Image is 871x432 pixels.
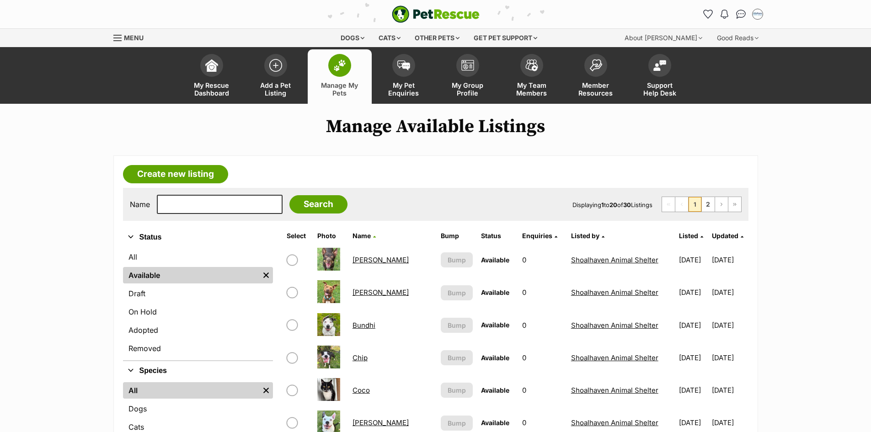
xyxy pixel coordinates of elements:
[481,288,509,296] span: Available
[481,419,509,427] span: Available
[675,277,711,308] td: [DATE]
[715,197,728,212] a: Next page
[481,386,509,394] span: Available
[711,29,765,47] div: Good Reads
[441,252,473,267] button: Bump
[712,309,748,341] td: [DATE]
[259,267,273,283] a: Remove filter
[441,350,473,365] button: Bump
[753,10,762,19] img: Jodie Parnell profile pic
[123,382,259,399] a: All
[712,232,743,240] a: Updated
[639,81,680,97] span: Support Help Desk
[353,232,371,240] span: Name
[334,29,371,47] div: Dogs
[675,244,711,276] td: [DATE]
[522,232,552,240] span: translation missing: en.admin.listings.index.attributes.enquiries
[675,342,711,373] td: [DATE]
[675,309,711,341] td: [DATE]
[372,49,436,104] a: My Pet Enquiries
[481,354,509,362] span: Available
[314,229,348,243] th: Photo
[353,353,368,362] a: Chip
[653,60,666,71] img: help-desk-icon-fdf02630f3aa405de69fd3d07c3f3aa587a6932b1a1747fa1d2bba05be0121f9.svg
[123,400,273,417] a: Dogs
[191,81,232,97] span: My Rescue Dashboard
[353,232,376,240] a: Name
[441,416,473,431] button: Bump
[623,201,631,208] strong: 30
[689,197,701,212] span: Page 1
[734,7,748,21] a: Conversations
[441,285,473,300] button: Bump
[717,7,732,21] button: Notifications
[571,418,658,427] a: Shoalhaven Animal Shelter
[601,201,604,208] strong: 1
[481,321,509,329] span: Available
[353,418,409,427] a: [PERSON_NAME]
[575,81,616,97] span: Member Resources
[518,374,566,406] td: 0
[447,81,488,97] span: My Group Profile
[662,197,742,212] nav: Pagination
[701,7,716,21] a: Favourites
[319,81,360,97] span: Manage My Pets
[571,256,658,264] a: Shoalhaven Animal Shelter
[289,195,347,213] input: Search
[461,60,474,71] img: group-profile-icon-3fa3cf56718a62981997c0bc7e787c4b2cf8bcc04b72c1350f741eb67cf2f40e.svg
[259,382,273,399] a: Remove filter
[572,201,652,208] span: Displaying to of Listings
[180,49,244,104] a: My Rescue Dashboard
[123,231,273,243] button: Status
[392,5,480,23] img: logo-e224e6f780fb5917bec1dbf3a21bbac754714ae5b6737aabdf751b685950b380.svg
[353,321,375,330] a: Bundhi
[269,59,282,72] img: add-pet-listing-icon-0afa8454b4691262ce3f59096e99ab1cd57d4a30225e0717b998d2c9b9846f56.svg
[123,365,273,377] button: Species
[448,385,466,395] span: Bump
[675,374,711,406] td: [DATE]
[628,49,692,104] a: Support Help Desk
[383,81,424,97] span: My Pet Enquiries
[712,244,748,276] td: [DATE]
[113,29,150,45] a: Menu
[518,244,566,276] td: 0
[123,322,273,338] a: Adopted
[571,353,658,362] a: Shoalhaven Animal Shelter
[750,7,765,21] button: My account
[467,29,544,47] div: Get pet support
[372,29,407,47] div: Cats
[123,267,259,283] a: Available
[255,81,296,97] span: Add a Pet Listing
[712,342,748,373] td: [DATE]
[481,256,509,264] span: Available
[123,340,273,357] a: Removed
[353,386,370,395] a: Coco
[123,304,273,320] a: On Hold
[124,34,144,42] span: Menu
[728,197,741,212] a: Last page
[571,232,604,240] a: Listed by
[353,288,409,297] a: [PERSON_NAME]
[609,201,617,208] strong: 20
[397,60,410,70] img: pet-enquiries-icon-7e3ad2cf08bfb03b45e93fb7055b45f3efa6380592205ae92323e6603595dc1f.svg
[712,232,738,240] span: Updated
[283,229,313,243] th: Select
[448,255,466,265] span: Bump
[448,320,466,330] span: Bump
[571,232,599,240] span: Listed by
[392,5,480,23] a: PetRescue
[448,418,466,428] span: Bump
[662,197,675,212] span: First page
[448,288,466,298] span: Bump
[679,232,698,240] span: Listed
[436,49,500,104] a: My Group Profile
[333,59,346,71] img: manage-my-pets-icon-02211641906a0b7f246fdf0571729dbe1e7629f14944591b6c1af311fb30b64b.svg
[244,49,308,104] a: Add a Pet Listing
[123,165,228,183] a: Create new listing
[518,277,566,308] td: 0
[571,386,658,395] a: Shoalhaven Animal Shelter
[123,247,273,360] div: Status
[408,29,466,47] div: Other pets
[441,383,473,398] button: Bump
[564,49,628,104] a: Member Resources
